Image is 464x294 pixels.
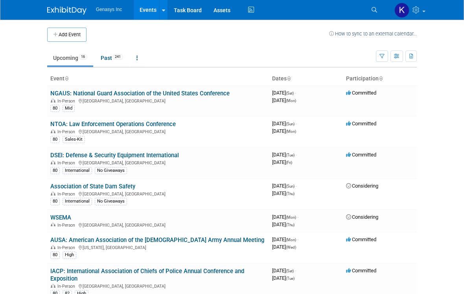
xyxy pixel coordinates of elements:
[96,7,122,12] span: Genasys Inc
[50,159,266,166] div: [GEOGRAPHIC_DATA], [GEOGRAPHIC_DATA]
[394,3,409,18] img: Kristel Romero
[286,223,295,227] span: (Thu)
[50,190,266,197] div: [GEOGRAPHIC_DATA], [GEOGRAPHIC_DATA]
[57,129,77,134] span: In-Person
[50,236,264,244] a: AUSA: American Association of the [DEMOGRAPHIC_DATA] Army Annual Meeting
[63,136,85,143] div: Sales-Kit
[50,221,266,228] div: [GEOGRAPHIC_DATA], [GEOGRAPHIC_DATA]
[286,153,295,157] span: (Tue)
[57,284,77,289] span: In-Person
[272,97,296,103] span: [DATE]
[51,245,55,249] img: In-Person Event
[51,192,55,195] img: In-Person Event
[287,75,291,82] a: Sort by Start Date
[346,236,376,242] span: Committed
[286,91,294,95] span: (Sat)
[297,214,298,220] span: -
[95,198,127,205] div: No Giveaways
[286,184,295,188] span: (Sun)
[272,183,297,189] span: [DATE]
[346,183,378,189] span: Considering
[286,245,296,249] span: (Wed)
[346,268,376,274] span: Committed
[286,269,294,273] span: (Sat)
[379,75,383,82] a: Sort by Participation Type
[50,105,60,112] div: 80
[296,152,297,158] span: -
[64,75,68,82] a: Sort by Event Name
[50,268,244,282] a: IACP: International Association of Chiefs of Police Annual Conference and Exposition
[286,122,295,126] span: (Sun)
[112,54,123,60] span: 241
[50,136,60,143] div: 80
[57,99,77,104] span: In-Person
[57,192,77,197] span: In-Person
[47,72,269,86] th: Event
[272,121,297,127] span: [DATE]
[272,214,298,220] span: [DATE]
[50,121,176,128] a: NTOA: Law Enforcement Operations Conference
[272,236,298,242] span: [DATE]
[272,244,296,250] span: [DATE]
[51,160,55,164] img: In-Person Event
[272,128,296,134] span: [DATE]
[272,275,295,281] span: [DATE]
[286,215,296,220] span: (Mon)
[50,251,60,259] div: 80
[57,160,77,166] span: In-Person
[296,183,297,189] span: -
[296,121,297,127] span: -
[95,50,129,65] a: Past241
[286,99,296,103] span: (Mon)
[63,198,92,205] div: International
[95,167,127,174] div: No Giveaways
[50,167,60,174] div: 80
[272,90,296,96] span: [DATE]
[329,31,417,37] a: How to sync to an external calendar...
[47,7,87,15] img: ExhibitDay
[50,152,179,159] a: DSEI: Defense & Security Equipment International
[272,190,295,196] span: [DATE]
[57,245,77,250] span: In-Person
[63,167,92,174] div: International
[51,284,55,288] img: In-Person Event
[346,121,376,127] span: Committed
[50,244,266,250] div: [US_STATE], [GEOGRAPHIC_DATA]
[269,72,343,86] th: Dates
[286,238,296,242] span: (Mon)
[286,192,295,196] span: (Thu)
[297,236,298,242] span: -
[51,99,55,102] img: In-Person Event
[295,268,296,274] span: -
[272,268,296,274] span: [DATE]
[47,28,87,42] button: Add Event
[286,129,296,134] span: (Mon)
[50,90,230,97] a: NGAUS: National Guard Association of the United States Conference
[286,276,295,281] span: (Tue)
[50,198,60,205] div: 80
[50,183,135,190] a: Association of State Dam Safety
[50,97,266,104] div: [GEOGRAPHIC_DATA], [GEOGRAPHIC_DATA]
[295,90,296,96] span: -
[286,160,292,165] span: (Fri)
[50,128,266,134] div: [GEOGRAPHIC_DATA], [GEOGRAPHIC_DATA]
[63,105,75,112] div: Mid
[272,152,297,158] span: [DATE]
[57,223,77,228] span: In-Person
[272,159,292,165] span: [DATE]
[47,50,93,65] a: Upcoming16
[79,54,87,60] span: 16
[63,251,76,259] div: High
[51,129,55,133] img: In-Person Event
[346,90,376,96] span: Committed
[50,214,71,221] a: WSEMA
[272,221,295,227] span: [DATE]
[343,72,417,86] th: Participation
[346,214,378,220] span: Considering
[51,223,55,227] img: In-Person Event
[50,283,266,289] div: [GEOGRAPHIC_DATA], [GEOGRAPHIC_DATA]
[346,152,376,158] span: Committed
